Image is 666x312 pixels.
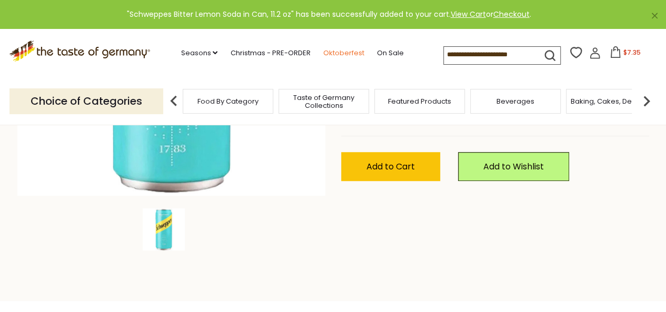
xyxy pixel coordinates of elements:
a: Oktoberfest [323,47,364,59]
img: previous arrow [163,90,184,112]
a: Add to Wishlist [458,152,569,181]
div: "Schweppes Bitter Lemon Soda in Can, 11.2 oz" has been successfully added to your cart. or . [8,8,649,21]
a: Beverages [496,97,534,105]
img: Schweppes Bitter Lemon Soda in Can, 11.2 oz [143,208,185,250]
a: Food By Category [197,97,259,105]
a: On Sale [376,47,403,59]
a: Taste of Germany Collections [282,94,366,109]
a: × [651,13,658,19]
span: Add to Cart [366,160,415,173]
a: Checkout [493,9,530,19]
p: Choice of Categories [9,88,163,114]
button: $7.35 [603,46,648,62]
a: Featured Products [388,97,451,105]
a: Christmas - PRE-ORDER [230,47,310,59]
img: next arrow [636,90,657,112]
span: $7.35 [623,48,641,57]
button: Add to Cart [341,152,440,181]
a: View Cart [451,9,486,19]
a: Baking, Cakes, Desserts [571,97,652,105]
a: Seasons [181,47,217,59]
